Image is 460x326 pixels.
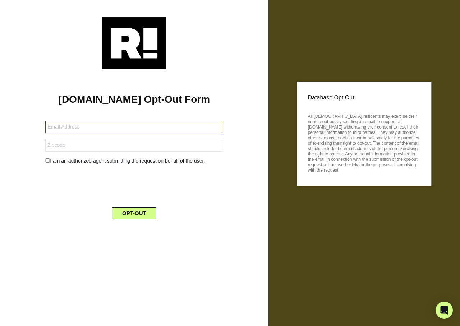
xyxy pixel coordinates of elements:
input: Zipcode [45,139,223,152]
p: Database Opt Out [308,92,420,103]
h1: [DOMAIN_NAME] Opt-Out Form [11,93,258,106]
img: Retention.com [102,17,166,69]
button: OPT-OUT [112,207,156,219]
div: I am an authorized agent submitting the request on behalf of the user. [40,157,228,165]
div: Open Intercom Messenger [436,302,453,319]
iframe: reCAPTCHA [79,171,189,199]
p: All [DEMOGRAPHIC_DATA] residents may exercise their right to opt-out by sending an email to suppo... [308,112,420,173]
input: Email Address [45,121,223,133]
